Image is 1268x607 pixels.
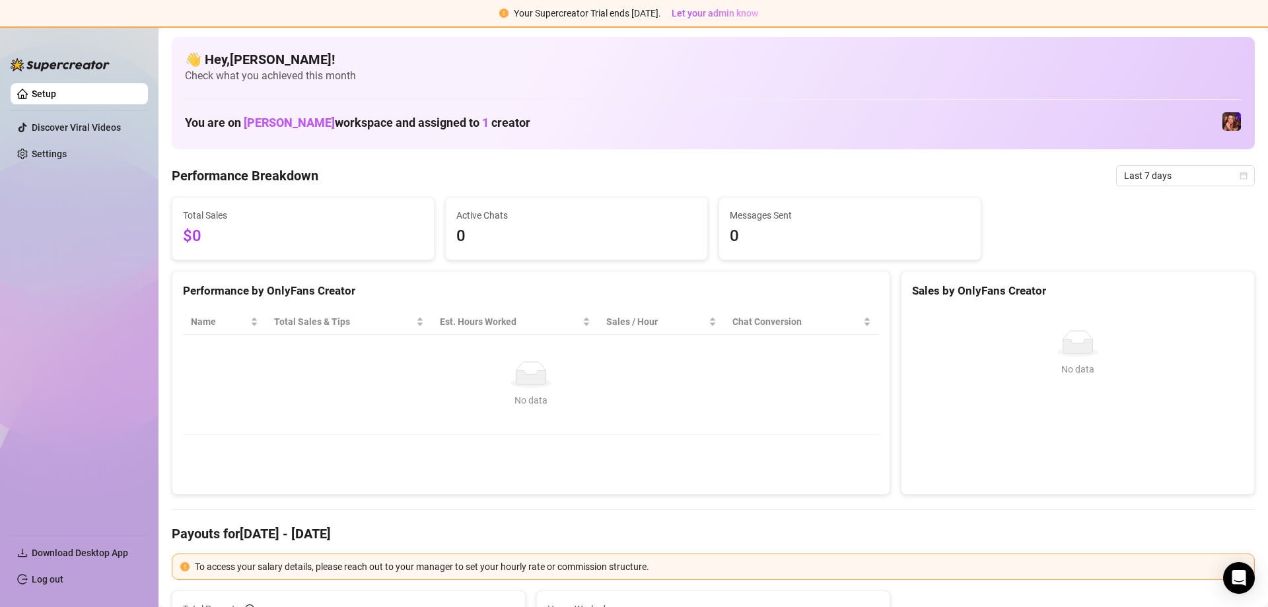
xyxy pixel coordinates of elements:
[456,208,697,223] span: Active Chats
[11,58,110,71] img: logo-BBDzfeDw.svg
[730,224,970,249] span: 0
[195,559,1246,574] div: To access your salary details, please reach out to your manager to set your hourly rate or commis...
[1223,562,1255,594] div: Open Intercom Messenger
[183,282,879,300] div: Performance by OnlyFans Creator
[17,548,28,558] span: download
[183,224,423,249] span: $0
[1240,172,1248,180] span: calendar
[672,8,758,18] span: Let your admin know
[32,149,67,159] a: Settings
[482,116,489,129] span: 1
[724,309,879,335] th: Chat Conversion
[32,89,56,99] a: Setup
[32,122,121,133] a: Discover Viral Videos
[32,574,63,585] a: Log out
[266,309,432,335] th: Total Sales & Tips
[185,50,1242,69] h4: 👋 Hey, [PERSON_NAME] !
[598,309,724,335] th: Sales / Hour
[1222,112,1241,131] img: Daisy (@hereonneptune)
[32,548,128,558] span: Download Desktop App
[606,314,706,329] span: Sales / Hour
[172,524,1255,543] h4: Payouts for [DATE] - [DATE]
[917,362,1238,376] div: No data
[172,166,318,185] h4: Performance Breakdown
[185,69,1242,83] span: Check what you achieved this month
[499,9,509,18] span: exclamation-circle
[666,5,763,21] button: Let your admin know
[732,314,861,329] span: Chat Conversion
[180,562,190,571] span: exclamation-circle
[185,116,530,130] h1: You are on workspace and assigned to creator
[730,208,970,223] span: Messages Sent
[514,8,661,18] span: Your Supercreator Trial ends [DATE].
[191,314,248,329] span: Name
[196,393,866,408] div: No data
[456,224,697,249] span: 0
[912,282,1244,300] div: Sales by OnlyFans Creator
[274,314,413,329] span: Total Sales & Tips
[440,314,580,329] div: Est. Hours Worked
[1124,166,1247,186] span: Last 7 days
[244,116,335,129] span: [PERSON_NAME]
[183,208,423,223] span: Total Sales
[183,309,266,335] th: Name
